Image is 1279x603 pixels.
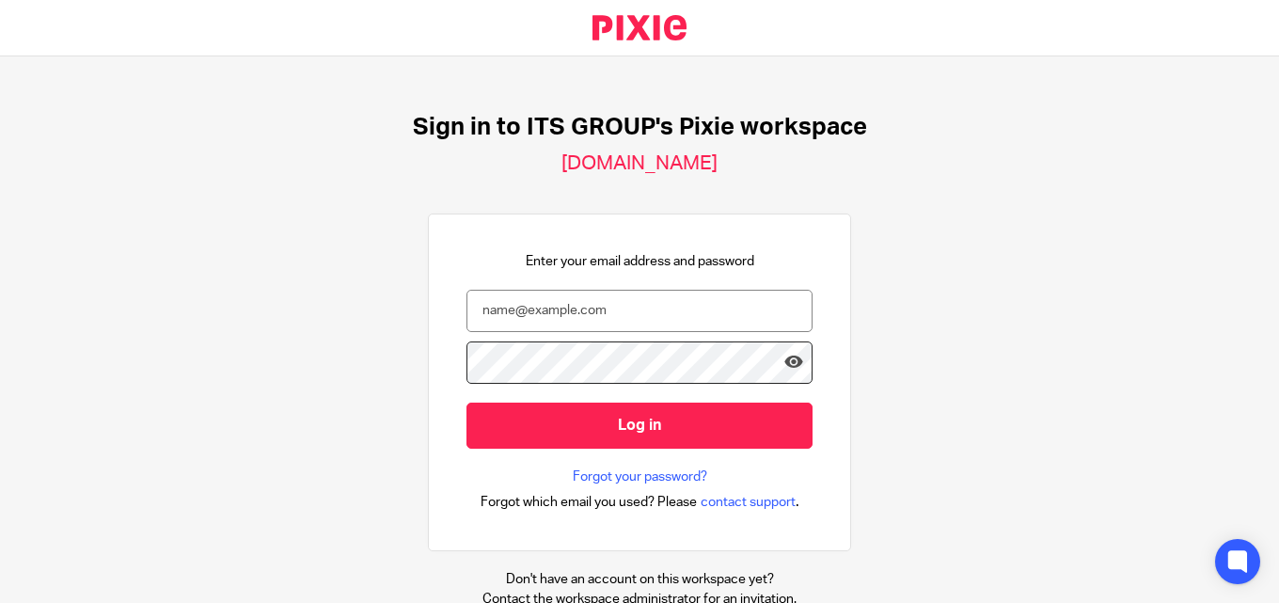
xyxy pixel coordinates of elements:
span: Forgot which email you used? Please [481,493,697,512]
span: contact support [701,493,796,512]
p: Don't have an account on this workspace yet? [482,570,797,589]
input: name@example.com [466,290,813,332]
h2: [DOMAIN_NAME] [561,151,718,176]
h1: Sign in to ITS GROUP's Pixie workspace [413,113,867,142]
p: Enter your email address and password [526,252,754,271]
input: Log in [466,403,813,449]
a: Forgot your password? [573,468,707,486]
div: . [481,491,799,513]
